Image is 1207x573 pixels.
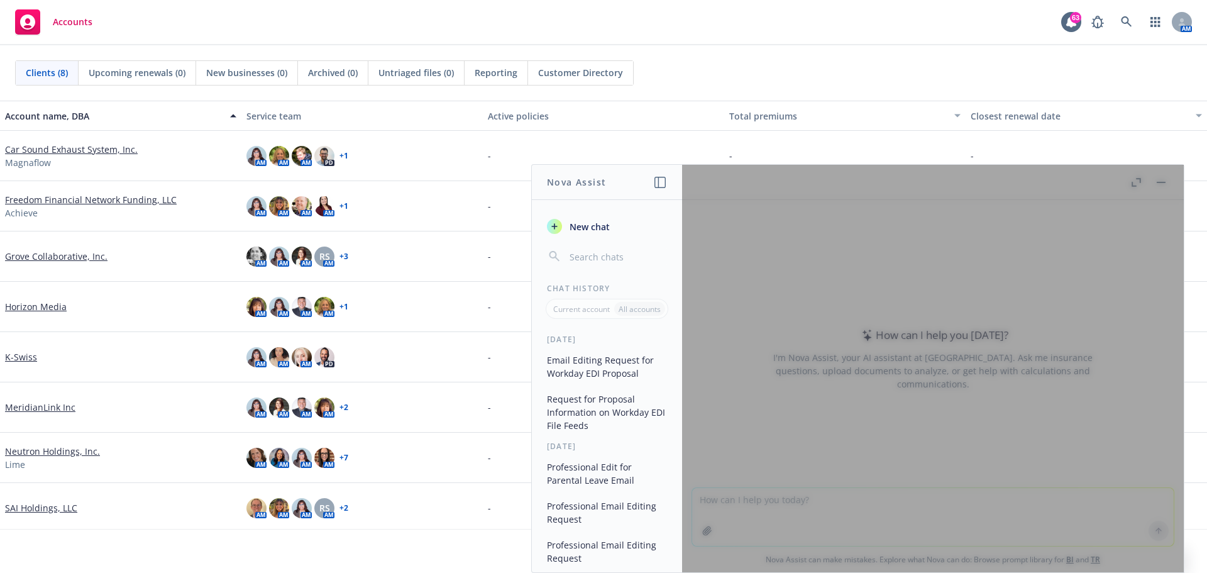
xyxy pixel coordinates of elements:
a: + 2 [339,404,348,411]
a: Grove Collaborative, Inc. [5,250,107,263]
img: photo [246,498,267,518]
img: photo [246,146,267,166]
img: photo [314,347,334,367]
button: Active policies [483,101,724,131]
a: + 3 [339,253,348,260]
input: Search chats [567,248,667,265]
img: photo [292,498,312,518]
a: Freedom Financial Network Funding, LLC [5,193,177,206]
img: photo [269,398,289,418]
img: photo [292,448,312,468]
img: photo [269,448,289,468]
span: Untriaged files (0) [378,66,454,79]
img: photo [246,448,267,468]
div: Closest renewal date [971,109,1188,123]
button: Professional Edit for Parental Leave Email [542,457,672,491]
div: [DATE] [532,441,682,452]
img: photo [314,196,334,216]
a: + 7 [339,454,348,462]
a: + 1 [339,152,348,160]
img: photo [314,146,334,166]
span: RS [319,501,330,515]
span: - [488,350,491,364]
img: photo [269,347,289,367]
a: + 1 [339,203,348,210]
span: Customer Directory [538,66,623,79]
span: - [488,501,491,515]
img: photo [292,297,312,317]
span: - [488,199,491,213]
span: - [488,401,491,414]
span: New chat [567,220,610,233]
span: RS [319,250,330,263]
span: - [488,250,491,263]
a: Switch app [1143,9,1168,35]
a: Accounts [10,4,97,40]
img: photo [269,247,289,267]
img: photo [292,146,312,166]
img: photo [269,297,289,317]
div: 63 [1070,12,1081,23]
img: photo [292,398,312,418]
div: [DATE] [532,334,682,345]
a: SAI Holdings, LLC [5,501,77,515]
div: Chat History [532,283,682,294]
span: Archived (0) [308,66,358,79]
a: K-Swiss [5,350,37,364]
button: Email Editing Request for Workday EDI Proposal [542,350,672,384]
span: - [488,451,491,464]
span: Accounts [53,17,92,27]
button: Request for Proposal Information on Workday EDI File Feeds [542,389,672,436]
img: photo [292,347,312,367]
button: Closest renewal date [966,101,1207,131]
img: photo [292,247,312,267]
button: Total premiums [724,101,966,131]
span: - [971,149,974,162]
button: New chat [542,215,672,238]
div: Account name, DBA [5,109,223,123]
img: photo [246,196,267,216]
img: photo [292,196,312,216]
img: photo [246,247,267,267]
span: - [729,149,732,162]
div: Total premiums [729,109,947,123]
span: New businesses (0) [206,66,287,79]
span: Magnaflow [5,156,51,169]
span: Lime [5,458,25,471]
h1: Nova Assist [547,175,606,189]
img: photo [269,498,289,518]
button: Professional Email Editing Request [542,535,672,569]
div: Service team [246,109,478,123]
a: Car Sound Exhaust System, Inc. [5,143,138,156]
span: Upcoming renewals (0) [89,66,185,79]
span: - [488,149,491,162]
img: photo [246,347,267,367]
img: photo [314,297,334,317]
span: Achieve [5,206,38,220]
span: Reporting [475,66,517,79]
span: - [488,300,491,313]
button: Service team [241,101,483,131]
a: + 2 [339,504,348,512]
a: Report a Bug [1085,9,1110,35]
img: photo [269,196,289,216]
img: photo [269,146,289,166]
span: Clients (8) [26,66,68,79]
a: MeridianLink Inc [5,401,75,414]
p: Current account [553,304,610,314]
a: + 1 [339,303,348,311]
img: photo [314,448,334,468]
img: photo [314,398,334,418]
img: photo [246,398,267,418]
a: Search [1114,9,1139,35]
a: Horizon Media [5,300,67,313]
a: Neutron Holdings, Inc. [5,445,100,458]
img: photo [246,297,267,317]
div: Active policies [488,109,719,123]
p: All accounts [619,304,661,314]
button: Professional Email Editing Request [542,496,672,530]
